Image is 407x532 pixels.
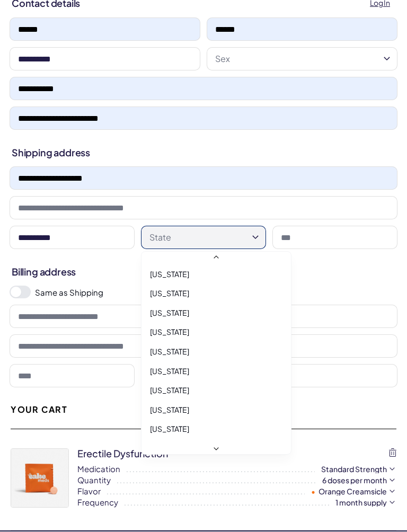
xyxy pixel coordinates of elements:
[150,405,189,415] span: [US_STATE]
[150,288,189,299] span: [US_STATE]
[150,444,189,454] span: [US_STATE]
[150,327,189,338] span: [US_STATE]
[150,385,189,396] span: [US_STATE]
[150,366,189,377] span: [US_STATE]
[150,347,189,357] span: [US_STATE]
[150,308,189,318] span: [US_STATE]
[150,424,189,435] span: [US_STATE]
[150,269,189,280] span: [US_STATE]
